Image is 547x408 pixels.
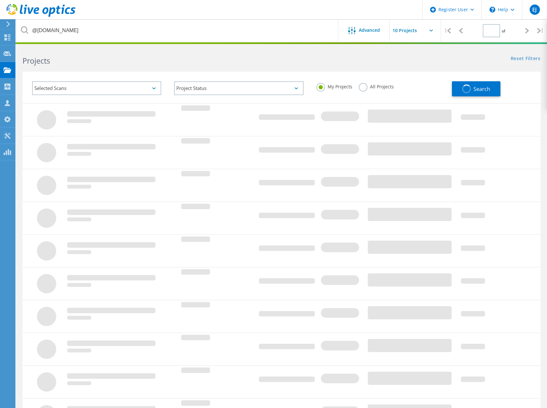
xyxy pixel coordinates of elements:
[473,85,490,93] span: Search
[490,7,495,13] svg: \n
[359,83,394,89] label: All Projects
[452,81,500,96] button: Search
[316,83,352,89] label: My Projects
[534,19,547,42] div: |
[441,19,454,42] div: |
[22,56,50,66] b: Projects
[502,28,505,34] span: of
[532,7,537,12] span: EJ
[32,81,161,95] div: Selected Scans
[511,56,541,62] a: Reset Filters
[6,13,75,18] a: Live Optics Dashboard
[359,28,380,32] span: Advanced
[16,19,339,42] input: Search projects by name, owner, ID, company, etc
[174,81,303,95] div: Project Status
